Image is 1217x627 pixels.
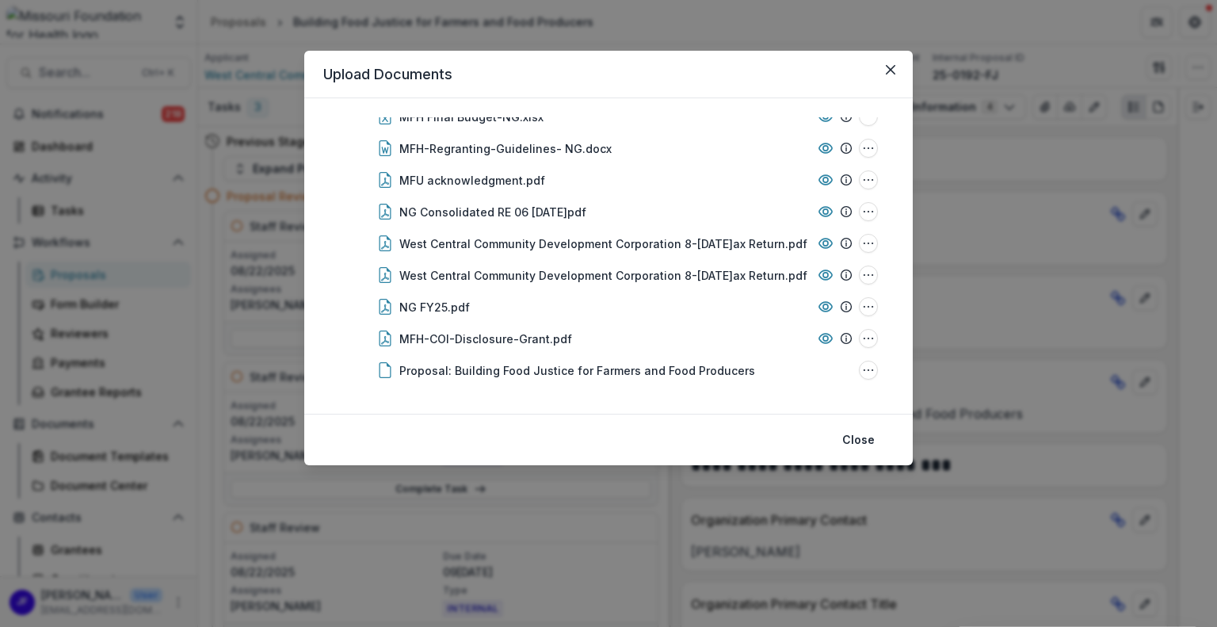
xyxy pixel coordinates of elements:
[399,299,470,315] div: NG FY25.pdf
[859,234,878,253] button: West Central Community Development Corporation 8-31-24 Tax Return.pdf Options
[399,267,807,284] div: West Central Community Development Corporation 8-[DATE]ax Return.pdf
[399,331,572,347] div: MFH-COI-Disclosure-Grant.pdf
[859,266,878,285] button: West Central Community Development Corporation 8-31-24 Tax Return.pdf Options
[399,140,612,157] div: MFH-Regranting-Guidelines- NG.docx
[859,170,878,189] button: MFU acknowledgment.pdf Options
[333,132,884,164] div: MFH-Regranting-Guidelines- NG.docxMFH-Regranting-Guidelines- NG.docx Options
[859,361,878,380] button: Proposal: Building Food Justice for Farmers and Food Producers Options
[304,51,913,98] header: Upload Documents
[878,57,903,82] button: Close
[859,139,878,158] button: MFH-Regranting-Guidelines- NG.docx Options
[859,329,878,348] button: MFH-COI-Disclosure-Grant.pdf Options
[333,164,884,196] div: MFU acknowledgment.pdfMFU acknowledgment.pdf Options
[399,362,755,379] div: Proposal: Building Food Justice for Farmers and Food Producers
[859,202,878,221] button: NG Consolidated RE 06 30 2025 .pdf Options
[333,227,884,259] div: West Central Community Development Corporation 8-[DATE]ax Return.pdfWest Central Community Develo...
[333,354,884,386] div: Proposal: Building Food Justice for Farmers and Food ProducersProposal: Building Food Justice for...
[399,235,807,252] div: West Central Community Development Corporation 8-[DATE]ax Return.pdf
[333,196,884,227] div: NG Consolidated RE 06 [DATE]pdfNG Consolidated RE 06 30 2025 .pdf Options
[333,259,884,291] div: West Central Community Development Corporation 8-[DATE]ax Return.pdfWest Central Community Develo...
[833,427,884,453] button: Close
[333,323,884,354] div: MFH-COI-Disclosure-Grant.pdfMFH-COI-Disclosure-Grant.pdf Options
[333,291,884,323] div: NG FY25.pdfNG FY25.pdf Options
[399,172,545,189] div: MFU acknowledgment.pdf
[859,297,878,316] button: NG FY25.pdf Options
[399,204,586,220] div: NG Consolidated RE 06 [DATE]pdf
